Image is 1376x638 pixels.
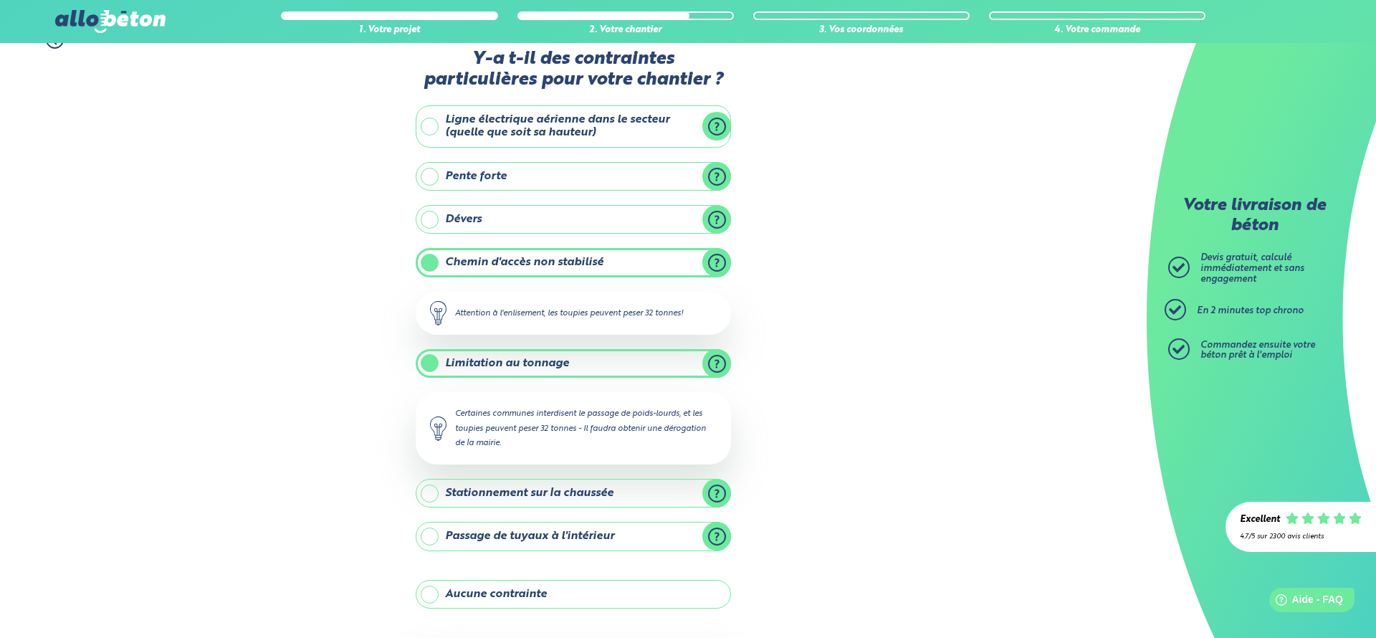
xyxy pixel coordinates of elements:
label: Dévers [416,205,731,234]
div: Certaines communes interdisent le passage de poids-lourds, et les toupies peuvent peser 32 tonnes... [416,392,731,464]
label: Limitation au tonnage [416,349,731,378]
span: Commandez ensuite votre béton prêt à l'emploi [1200,341,1315,361]
span: En 2 minutes top chrono [1197,306,1304,315]
label: Pente forte [416,162,731,191]
span: Devis gratuit, calculé immédiatement et sans engagement [1200,253,1304,283]
label: Ligne électrique aérienne dans le secteur (quelle que soit sa hauteur) [416,105,731,148]
p: Votre livraison de béton [1172,196,1337,236]
div: 1. Votre projet [281,25,497,36]
iframe: Help widget launcher [1248,582,1360,622]
div: 2. Votre chantier [517,25,734,36]
label: Chemin d'accès non stabilisé [416,248,731,277]
div: Excellent [1240,515,1280,525]
div: 4.7/5 sur 2300 avis clients [1240,533,1362,541]
div: 3. Vos coordonnées [753,25,970,36]
label: Y-a t-il des contraintes particulières pour votre chantier ? [416,49,731,91]
label: Stationnement sur la chaussée [416,479,731,508]
label: Aucune contrainte [416,580,731,609]
img: allobéton [55,10,166,33]
div: Attention à l'enlisement, les toupies peuvent peser 32 tonnes! [416,292,731,335]
label: Passage de tuyaux à l'intérieur [416,522,731,551]
div: 4. Votre commande [989,25,1205,36]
